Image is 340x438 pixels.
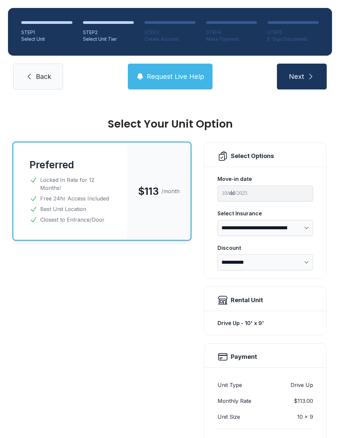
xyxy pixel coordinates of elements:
div: Move-in date [217,175,313,183]
div: Select Unit [21,36,72,42]
span: $113 [138,185,159,197]
dt: Monthly Rate [217,397,251,405]
dt: Unit Type [217,381,242,389]
select: Select Insurance [217,220,313,236]
span: Locked In Rate for 12 Months! [40,176,111,192]
div: Discount [217,244,313,252]
dt: Unit Size [217,413,240,421]
span: Request Live Help [147,72,204,81]
div: Drive Up - 10' x 9' [217,316,313,330]
div: Rental Unit [231,296,263,305]
span: Free 24hr Access Included [40,194,109,202]
span: /month [161,187,180,195]
div: Select Insurance [217,209,313,217]
button: Preferred [30,159,74,171]
span: Best Unit Location [40,205,86,213]
div: STEP 1 [21,29,72,36]
div: STEP 3 [144,29,196,36]
div: Select Unit Tier [83,36,134,42]
span: Back [36,72,51,81]
div: Make Payment [206,36,257,42]
dd: Drive Up [291,381,313,389]
h2: Payment [231,352,257,361]
span: Closest to Entrance/Door [40,216,105,224]
span: Next [289,72,304,81]
dd: $113.00 [294,397,313,405]
div: Create Account [144,36,196,42]
select: Discount [217,254,313,270]
dd: 10 x 9 [297,413,313,421]
div: Select Your Unit Option [13,119,327,129]
input: Move-in date [217,186,313,201]
div: STEP 5 [268,29,319,36]
div: E-Sign Documents [268,36,319,42]
div: Select Options [231,151,274,161]
div: STEP 4 [206,29,257,36]
div: STEP 2 [83,29,134,36]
